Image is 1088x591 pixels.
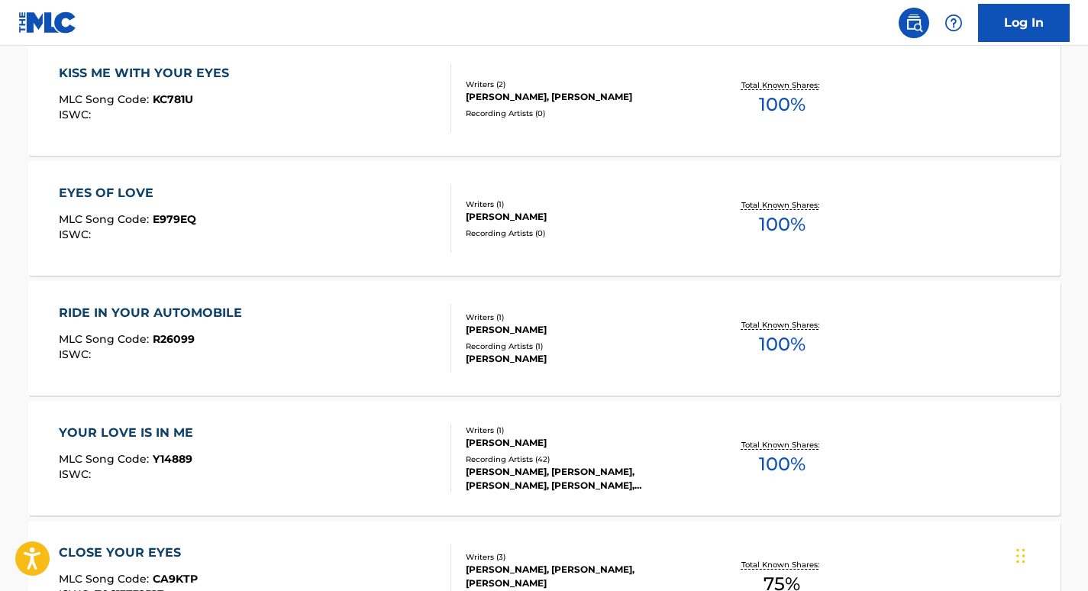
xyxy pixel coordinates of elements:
[59,304,250,322] div: RIDE IN YOUR AUTOMOBILE
[466,90,696,104] div: [PERSON_NAME], [PERSON_NAME]
[741,319,823,331] p: Total Known Shares:
[153,212,196,226] span: E979EQ
[1016,533,1025,579] div: Drag
[759,451,806,478] span: 100 %
[466,454,696,465] div: Recording Artists ( 42 )
[466,312,696,323] div: Writers ( 1 )
[759,91,806,118] span: 100 %
[759,331,806,358] span: 100 %
[59,108,95,121] span: ISWC :
[466,563,696,590] div: [PERSON_NAME], [PERSON_NAME], [PERSON_NAME]
[59,347,95,361] span: ISWC :
[944,14,963,32] img: help
[466,210,696,224] div: [PERSON_NAME]
[938,8,969,38] div: Help
[59,212,153,226] span: MLC Song Code :
[466,465,696,492] div: [PERSON_NAME], [PERSON_NAME], [PERSON_NAME], [PERSON_NAME],[PERSON_NAME], [PERSON_NAME], [PERSON_...
[59,184,196,202] div: EYES OF LOVE
[28,161,1061,276] a: EYES OF LOVEMLC Song Code:E979EQISWC:Writers (1)[PERSON_NAME]Recording Artists (0)Total Known Sha...
[466,436,696,450] div: [PERSON_NAME]
[466,341,696,352] div: Recording Artists ( 1 )
[905,14,923,32] img: search
[59,92,153,106] span: MLC Song Code :
[59,452,153,466] span: MLC Song Code :
[59,572,153,586] span: MLC Song Code :
[59,467,95,481] span: ISWC :
[741,559,823,570] p: Total Known Shares:
[466,352,696,366] div: [PERSON_NAME]
[59,544,198,562] div: CLOSE YOUR EYES
[18,11,77,34] img: MLC Logo
[28,401,1061,515] a: YOUR LOVE IS IN MEMLC Song Code:Y14889ISWC:Writers (1)[PERSON_NAME]Recording Artists (42)[PERSON_...
[59,332,153,346] span: MLC Song Code :
[466,228,696,239] div: Recording Artists ( 0 )
[59,424,201,442] div: YOUR LOVE IS IN ME
[28,41,1061,156] a: KISS ME WITH YOUR EYESMLC Song Code:KC781UISWC:Writers (2)[PERSON_NAME], [PERSON_NAME]Recording A...
[153,572,198,586] span: CA9KTP
[899,8,929,38] a: Public Search
[741,439,823,451] p: Total Known Shares:
[28,281,1061,396] a: RIDE IN YOUR AUTOMOBILEMLC Song Code:R26099ISWC:Writers (1)[PERSON_NAME]Recording Artists (1)[PER...
[59,64,237,82] div: KISS ME WITH YOUR EYES
[153,452,192,466] span: Y14889
[466,551,696,563] div: Writers ( 3 )
[1012,518,1088,591] iframe: Chat Widget
[978,4,1070,42] a: Log In
[153,92,193,106] span: KC781U
[741,199,823,211] p: Total Known Shares:
[466,323,696,337] div: [PERSON_NAME]
[466,425,696,436] div: Writers ( 1 )
[466,79,696,90] div: Writers ( 2 )
[759,211,806,238] span: 100 %
[59,228,95,241] span: ISWC :
[466,108,696,119] div: Recording Artists ( 0 )
[466,199,696,210] div: Writers ( 1 )
[741,79,823,91] p: Total Known Shares:
[153,332,195,346] span: R26099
